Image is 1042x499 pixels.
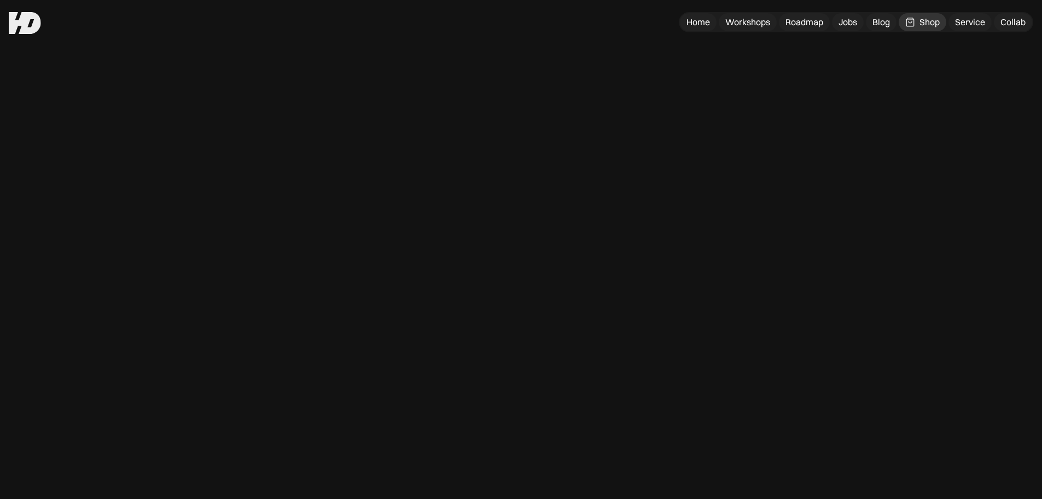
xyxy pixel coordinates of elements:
a: Collab [994,13,1032,31]
a: Service [948,13,992,31]
div: Service [955,16,985,28]
div: Blog [872,16,890,28]
div: Collab [1000,16,1026,28]
div: Shop [919,16,940,28]
a: Jobs [832,13,864,31]
div: Jobs [839,16,857,28]
div: Home [686,16,710,28]
a: Shop [899,13,946,31]
a: Blog [866,13,897,31]
div: Workshops [725,16,770,28]
a: Workshops [719,13,777,31]
div: Roadmap [785,16,823,28]
a: Home [680,13,717,31]
a: Roadmap [779,13,830,31]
